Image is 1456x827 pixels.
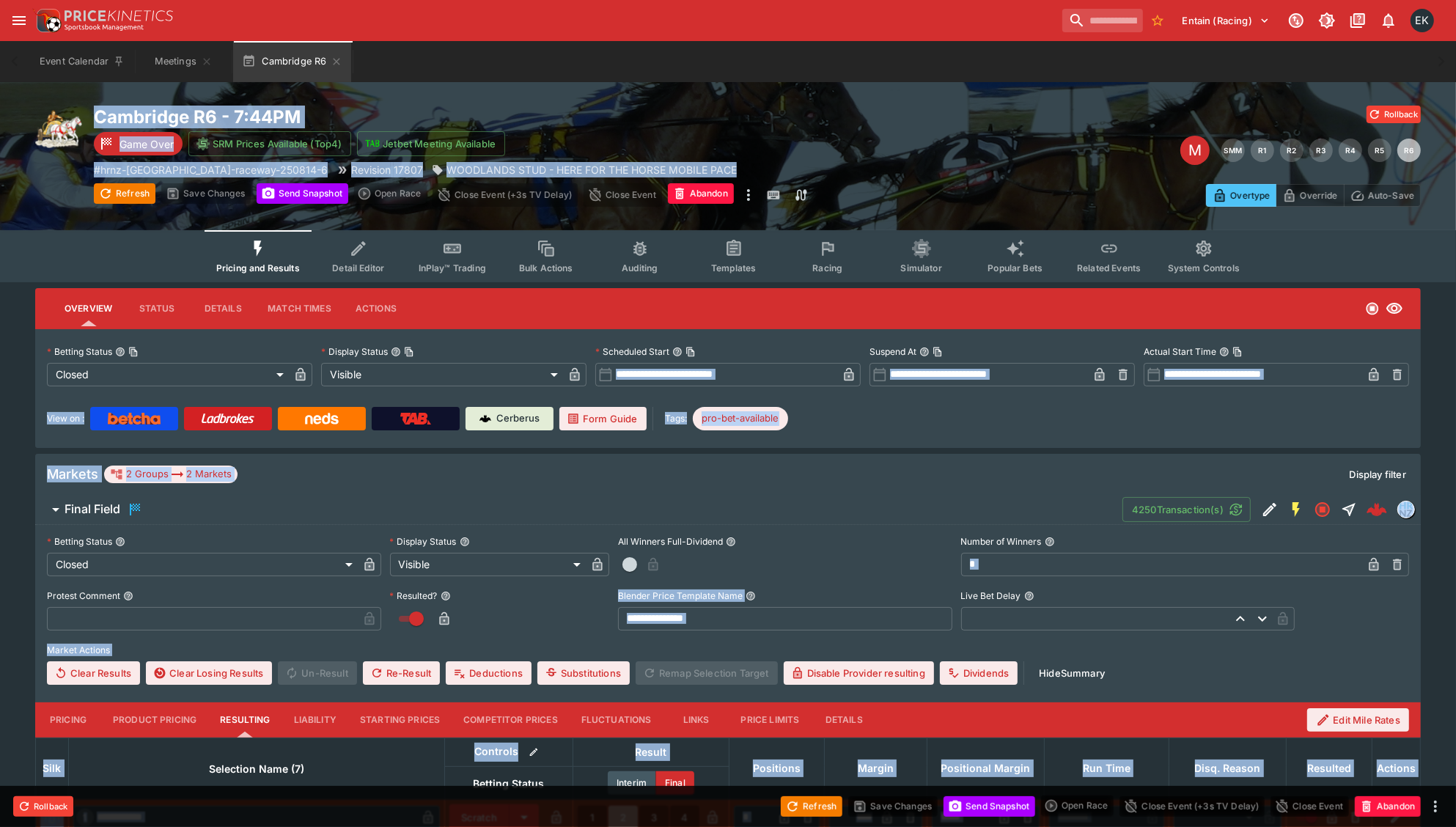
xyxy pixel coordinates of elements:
[1221,139,1421,162] nav: pagination navigation
[444,738,573,766] th: Controls
[781,796,842,817] button: Refresh
[391,347,401,357] button: Display StatusCopy To Clipboard
[668,185,734,200] span: Mark an event as closed and abandoned.
[933,347,943,357] button: Copy To Clipboard
[1314,501,1331,518] svg: Closed
[257,183,348,204] button: Send Snapshot
[53,291,124,326] button: Overview
[1257,496,1283,523] button: Edit Detail
[390,553,587,576] div: Visible
[1206,184,1421,207] div: Start From
[1283,7,1309,34] button: Connected to PK
[693,407,788,430] div: Betting Target: cerberus
[128,347,139,357] button: Copy To Clipboard
[65,24,144,31] img: Sportsbook Management
[363,661,440,685] button: Re-Result
[961,589,1021,602] p: Live Bet Delay
[354,183,427,204] div: split button
[31,41,133,82] button: Event Calendar
[441,591,451,601] button: Resulted?
[36,738,69,799] th: Silk
[47,466,98,482] h5: Markets
[1232,347,1243,357] button: Copy To Clipboard
[1386,300,1403,317] svg: Visible
[256,291,343,326] button: Match Times
[321,345,388,358] p: Display Status
[1219,347,1229,357] button: Actual Start TimeCopy To Clipboard
[1397,139,1421,162] button: R6
[466,407,554,430] a: Cerberus
[1276,184,1344,207] button: Override
[47,661,140,685] button: Clear Results
[278,661,356,685] span: Un-Result
[746,591,756,601] button: Blender Price Template Name
[1309,496,1336,523] button: Closed
[570,702,663,738] button: Fluctuations
[1368,188,1414,203] p: Auto-Save
[479,413,491,424] img: Cerberus
[365,136,380,151] img: jetbet-logo.svg
[618,535,723,548] p: All Winners Full-Dividend
[108,413,161,424] img: Betcha
[1144,345,1216,358] p: Actual Start Time
[216,262,300,273] span: Pricing and Results
[693,411,788,426] span: pro-bet-available
[729,702,812,738] button: Price Limits
[1365,301,1380,316] svg: Closed
[1251,139,1274,162] button: R1
[35,106,82,152] img: harness_racing.png
[35,495,1122,524] button: Final Field
[1180,136,1210,165] div: Edit Meeting
[1362,495,1391,524] a: 92a70947-87d5-421e-aead-5a3a4f04f635
[1045,738,1169,799] th: Run Time
[961,535,1042,548] p: Number of Winners
[457,775,560,793] span: Betting Status
[6,7,32,34] button: open drawer
[47,639,1409,661] label: Market Actions
[1146,9,1169,32] button: No Bookmarks
[110,466,232,483] div: 2 Groups 2 Markets
[282,702,348,738] button: Liability
[47,363,289,386] div: Closed
[208,702,282,738] button: Resulting
[115,347,125,357] button: Betting StatusCopy To Clipboard
[519,262,573,273] span: Bulk Actions
[1411,9,1434,32] div: Emily Kim
[404,347,414,357] button: Copy To Clipboard
[1062,9,1143,32] input: search
[1280,139,1304,162] button: R2
[672,347,683,357] button: Scheduled StartCopy To Clipboard
[190,291,256,326] button: Details
[1336,496,1362,523] button: Straight
[1367,499,1387,520] img: logo-cerberus--red.svg
[663,702,729,738] button: Links
[1206,184,1276,207] button: Overtype
[1307,708,1409,732] button: Edit Mile Rates
[351,162,423,177] p: Revision 17807
[47,345,112,358] p: Betting Status
[1287,738,1372,799] th: Resulted
[193,760,320,778] span: Selection Name (7)
[47,589,120,602] p: Protest Comment
[47,535,112,548] p: Betting Status
[1230,188,1270,203] p: Overtype
[305,413,338,424] img: Neds
[123,591,133,601] button: Protest Comment
[1314,7,1340,34] button: Toggle light/dark mode
[1345,7,1371,34] button: Documentation
[452,702,570,738] button: Competitor Prices
[1169,738,1287,799] th: Disq. Reason
[559,407,647,430] a: Form Guide
[1355,796,1421,817] button: Abandon
[35,702,101,738] button: Pricing
[321,363,563,386] div: Visible
[869,345,916,358] p: Suspend At
[205,230,1251,282] div: Event type filters
[685,347,696,357] button: Copy To Clipboard
[101,702,208,738] button: Product Pricing
[668,183,734,204] button: Abandon
[1427,798,1444,815] button: more
[595,345,669,358] p: Scheduled Start
[919,347,930,357] button: Suspend AtCopy To Clipboard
